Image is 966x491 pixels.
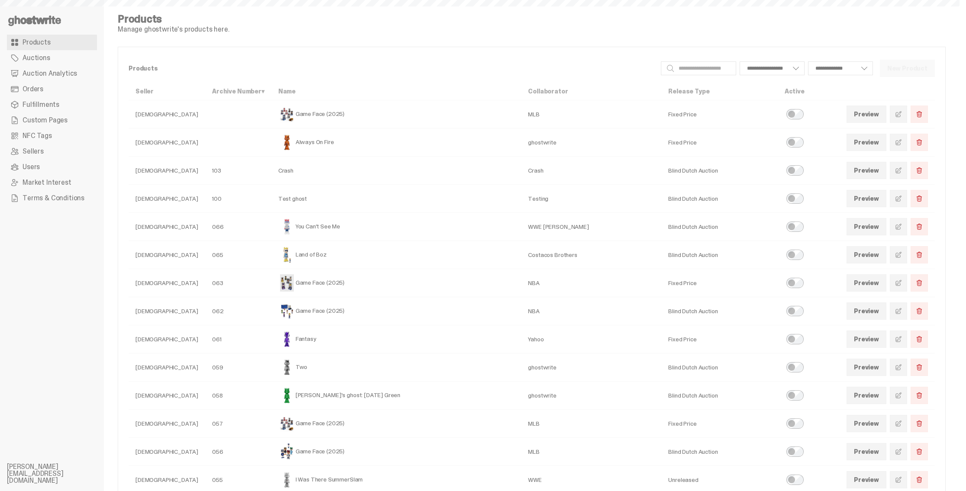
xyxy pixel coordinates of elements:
[521,241,661,269] td: Costacos Brothers
[7,463,111,484] li: [PERSON_NAME][EMAIL_ADDRESS][DOMAIN_NAME]
[261,87,264,95] span: ▾
[205,325,271,353] td: 061
[23,86,43,93] span: Orders
[271,128,522,157] td: Always On Fire
[129,353,205,382] td: [DEMOGRAPHIC_DATA]
[7,50,97,66] a: Auctions
[278,302,296,320] img: Game Face (2025)
[847,443,886,460] a: Preview
[847,162,886,179] a: Preview
[7,190,97,206] a: Terms & Conditions
[661,325,777,353] td: Fixed Price
[7,128,97,144] a: NFC Tags
[847,302,886,320] a: Preview
[661,353,777,382] td: Blind Dutch Auction
[911,274,928,292] button: Delete Product
[661,128,777,157] td: Fixed Price
[271,100,522,128] td: Game Face (2025)
[118,14,229,24] h4: Products
[23,117,68,124] span: Custom Pages
[521,157,661,185] td: Crash
[785,87,805,95] a: Active
[847,218,886,235] a: Preview
[911,443,928,460] button: Delete Product
[521,438,661,466] td: MLB
[521,410,661,438] td: MLB
[661,185,777,213] td: Blind Dutch Auction
[271,438,522,466] td: Game Face (2025)
[847,331,886,348] a: Preview
[23,179,71,186] span: Market Interest
[7,35,97,50] a: Products
[911,415,928,432] button: Delete Product
[661,382,777,410] td: Blind Dutch Auction
[23,70,77,77] span: Auction Analytics
[661,438,777,466] td: Blind Dutch Auction
[278,134,296,151] img: Always On Fire
[521,128,661,157] td: ghostwrite
[129,157,205,185] td: [DEMOGRAPHIC_DATA]
[911,302,928,320] button: Delete Product
[521,382,661,410] td: ghostwrite
[205,410,271,438] td: 057
[271,297,522,325] td: Game Face (2025)
[205,241,271,269] td: 065
[271,410,522,438] td: Game Face (2025)
[661,157,777,185] td: Blind Dutch Auction
[661,410,777,438] td: Fixed Price
[271,213,522,241] td: You Can't See Me
[23,101,59,108] span: Fulfillments
[278,471,296,488] img: I Was There SummerSlam
[205,438,271,466] td: 056
[911,331,928,348] button: Delete Product
[521,297,661,325] td: NBA
[7,112,97,128] a: Custom Pages
[911,246,928,263] button: Delete Product
[271,241,522,269] td: Land of Boz
[521,325,661,353] td: Yahoo
[521,185,661,213] td: Testing
[23,132,52,139] span: NFC Tags
[271,185,522,213] td: Test ghost
[7,175,97,190] a: Market Interest
[278,331,296,348] img: Fantasy
[7,66,97,81] a: Auction Analytics
[129,382,205,410] td: [DEMOGRAPHIC_DATA]
[205,382,271,410] td: 058
[278,387,296,404] img: Schrödinger's ghost: Sunday Green
[271,382,522,410] td: [PERSON_NAME]'s ghost: [DATE] Green
[521,213,661,241] td: WWE [PERSON_NAME]
[205,185,271,213] td: 100
[847,359,886,376] a: Preview
[278,415,296,432] img: Game Face (2025)
[847,190,886,207] a: Preview
[129,241,205,269] td: [DEMOGRAPHIC_DATA]
[7,97,97,112] a: Fulfillments
[521,100,661,128] td: MLB
[847,106,886,123] a: Preview
[847,134,886,151] a: Preview
[661,297,777,325] td: Blind Dutch Auction
[661,269,777,297] td: Fixed Price
[847,246,886,263] a: Preview
[278,359,296,376] img: Two
[212,87,264,95] a: Archive Number▾
[129,65,654,71] p: Products
[911,162,928,179] button: Delete Product
[911,190,928,207] button: Delete Product
[129,185,205,213] td: [DEMOGRAPHIC_DATA]
[205,157,271,185] td: 103
[129,100,205,128] td: [DEMOGRAPHIC_DATA]
[661,83,777,100] th: Release Type
[129,269,205,297] td: [DEMOGRAPHIC_DATA]
[129,438,205,466] td: [DEMOGRAPHIC_DATA]
[205,269,271,297] td: 063
[847,274,886,292] a: Preview
[911,106,928,123] button: Delete Product
[129,325,205,353] td: [DEMOGRAPHIC_DATA]
[911,387,928,404] button: Delete Product
[7,81,97,97] a: Orders
[278,218,296,235] img: You Can't See Me
[205,213,271,241] td: 066
[911,218,928,235] button: Delete Product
